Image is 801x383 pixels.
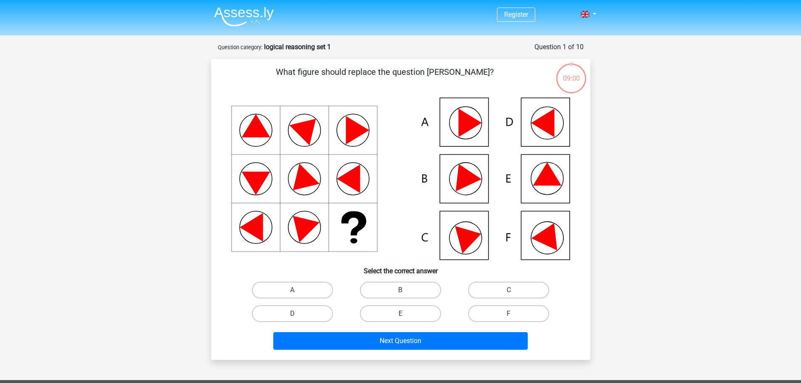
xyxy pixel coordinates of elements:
img: Assessly [214,7,274,26]
strong: logical reasoning set 1 [264,43,331,51]
div: Question 1 of 10 [534,42,584,52]
small: Question category: [218,44,262,50]
label: C [468,282,549,298]
label: B [360,282,441,298]
label: A [252,282,333,298]
button: Next Question [273,332,528,350]
h6: Select the correct answer [225,260,577,275]
a: Register [504,11,528,18]
label: D [252,305,333,322]
label: F [468,305,549,322]
p: What figure should replace the question [PERSON_NAME]? [225,66,545,91]
label: E [360,305,441,322]
div: 09:00 [555,63,587,84]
